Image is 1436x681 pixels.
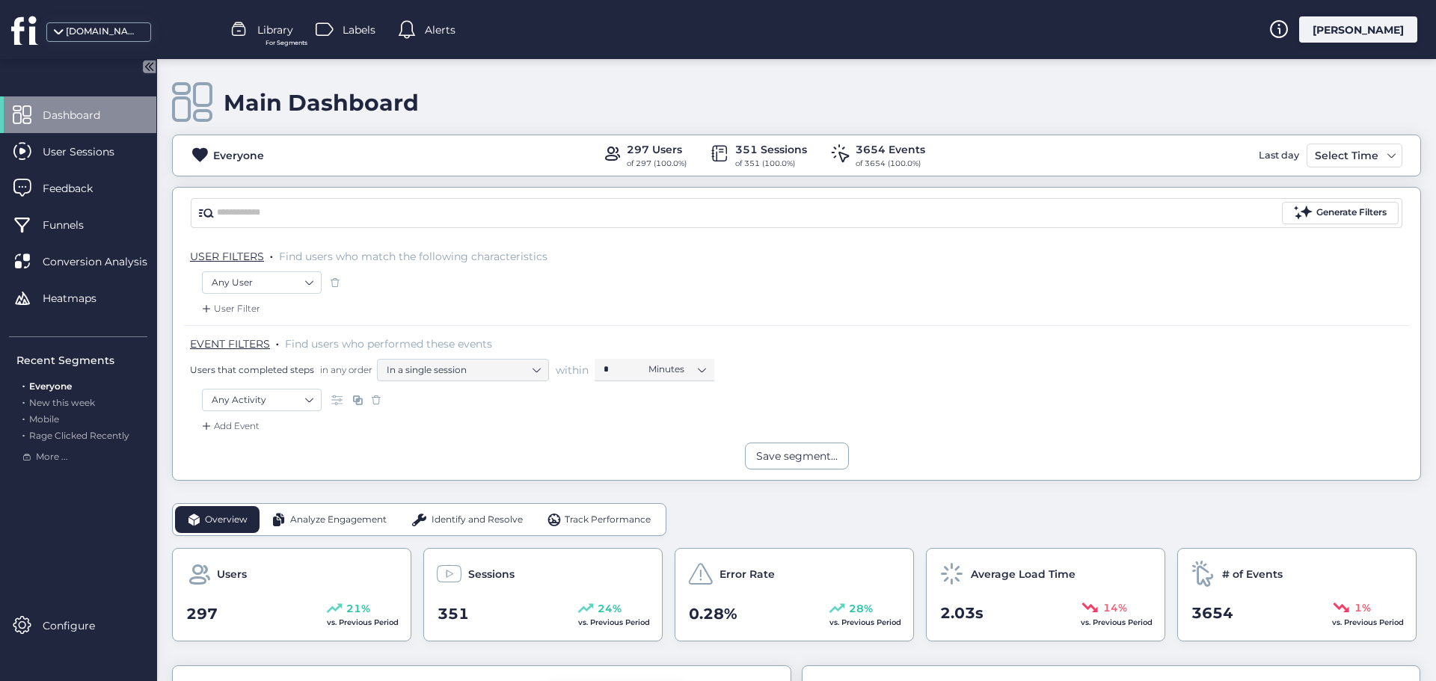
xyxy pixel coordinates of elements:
[343,22,375,38] span: Labels
[190,337,270,351] span: EVENT FILTERS
[468,566,515,582] span: Sessions
[29,380,72,392] span: Everyone
[212,389,312,411] nz-select-item: Any Activity
[22,378,25,392] span: .
[627,141,687,158] div: 297 Users
[212,271,312,294] nz-select-item: Any User
[438,603,469,626] span: 351
[43,253,170,270] span: Conversion Analysis
[29,413,59,425] span: Mobile
[425,22,455,38] span: Alerts
[1222,566,1283,582] span: # of Events
[1354,600,1371,616] span: 1%
[290,513,387,527] span: Analyze Engagement
[279,250,547,263] span: Find users who match the following characteristics
[190,250,264,263] span: USER FILTERS
[849,600,873,617] span: 28%
[266,38,307,48] span: For Segments
[317,363,372,376] span: in any order
[565,513,651,527] span: Track Performance
[186,603,218,626] span: 297
[276,334,279,349] span: .
[719,566,775,582] span: Error Rate
[66,25,141,39] div: [DOMAIN_NAME]
[856,158,925,170] div: of 3654 (100.0%)
[22,427,25,441] span: .
[940,602,984,625] span: 2.03s
[1311,147,1382,164] div: Select Time
[648,358,705,380] nz-select-item: Minutes
[829,617,901,627] span: vs. Previous Period
[190,363,314,376] span: Users that completed steps
[224,89,419,117] div: Main Dashboard
[199,301,260,316] div: User Filter
[43,217,106,233] span: Funnels
[199,419,260,434] div: Add Event
[1332,617,1404,627] span: vs. Previous Period
[22,410,25,425] span: .
[217,566,247,582] span: Users
[29,397,95,408] span: New this week
[43,107,123,123] span: Dashboard
[22,394,25,408] span: .
[556,363,589,378] span: within
[43,144,137,160] span: User Sessions
[1282,202,1399,224] button: Generate Filters
[598,600,622,617] span: 24%
[1299,16,1417,43] div: [PERSON_NAME]
[270,247,273,262] span: .
[1191,602,1233,625] span: 3654
[43,617,117,634] span: Configure
[971,566,1076,582] span: Average Load Time
[387,359,539,381] nz-select-item: In a single session
[1255,144,1303,167] div: Last day
[327,617,399,627] span: vs. Previous Period
[346,600,370,617] span: 21%
[43,180,115,197] span: Feedback
[257,22,293,38] span: Library
[856,141,925,158] div: 3654 Events
[735,158,807,170] div: of 351 (100.0%)
[1316,206,1387,220] div: Generate Filters
[689,603,737,626] span: 0.28%
[756,448,838,464] div: Save segment...
[578,617,650,627] span: vs. Previous Period
[16,352,147,369] div: Recent Segments
[36,450,68,464] span: More ...
[285,337,492,351] span: Find users who performed these events
[29,430,129,441] span: Rage Clicked Recently
[205,513,248,527] span: Overview
[735,141,807,158] div: 351 Sessions
[432,513,523,527] span: Identify and Resolve
[213,147,264,164] div: Everyone
[1103,600,1127,616] span: 14%
[43,290,119,306] span: Heatmaps
[627,158,687,170] div: of 297 (100.0%)
[1081,617,1153,627] span: vs. Previous Period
